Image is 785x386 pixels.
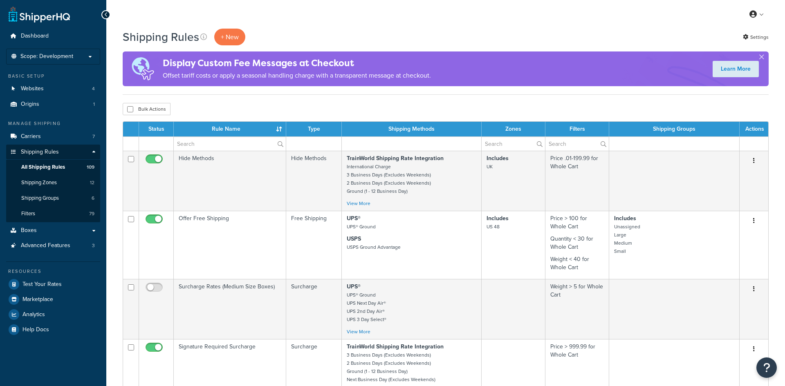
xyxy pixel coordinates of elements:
[163,70,431,81] p: Offset tariff costs or apply a seasonal handling charge with a transparent message at checkout.
[92,85,95,92] span: 4
[123,29,199,45] h1: Shipping Rules
[609,122,740,136] th: Shipping Groups
[347,328,370,335] a: View More
[6,206,100,221] li: Filters
[6,29,100,44] a: Dashboard
[92,195,94,202] span: 6
[6,129,100,144] li: Carriers
[21,227,37,234] span: Boxes
[174,279,286,339] td: Surcharge Rates (Medium Size Boxes)
[6,277,100,292] a: Test Your Rates
[22,296,53,303] span: Marketplace
[347,282,361,291] strong: UPS®
[214,29,245,45] p: + New
[713,61,759,77] a: Learn More
[6,97,100,112] a: Origins 1
[347,223,376,230] small: UPS® Ground
[6,238,100,253] li: Advanced Features
[545,137,609,151] input: Search
[174,122,286,136] th: Rule Name : activate to sort column ascending
[21,149,59,156] span: Shipping Rules
[347,234,361,243] strong: USPS
[20,53,73,60] span: Scope: Development
[89,210,94,217] span: 79
[347,351,435,383] small: 3 Business Days (Excludes Weekends) 2 Business Days (Excludes Weekends) Ground (1 - 12 Business D...
[6,223,100,238] a: Boxes
[6,120,100,127] div: Manage Shipping
[347,214,361,223] strong: UPS®
[21,101,39,108] span: Origins
[286,279,342,339] td: Surcharge
[6,322,100,337] a: Help Docs
[743,31,769,43] a: Settings
[92,242,95,249] span: 3
[22,326,49,333] span: Help Docs
[6,175,100,190] a: Shipping Zones 12
[87,164,94,171] span: 109
[6,97,100,112] li: Origins
[163,56,431,70] h4: Display Custom Fee Messages at Checkout
[6,145,100,222] li: Shipping Rules
[21,164,65,171] span: All Shipping Rules
[21,242,70,249] span: Advanced Features
[174,211,286,279] td: Offer Free Shipping
[6,191,100,206] a: Shipping Groups 6
[347,200,370,207] a: View More
[482,137,545,151] input: Search
[740,122,768,136] th: Actions
[123,103,170,115] button: Bulk Actions
[347,342,444,351] strong: TrainWorld Shipping Rate Integration
[6,81,100,96] a: Websites 4
[347,154,444,163] strong: TrainWorld Shipping Rate Integration
[21,179,57,186] span: Shipping Zones
[347,243,401,251] small: USPS Ground Advantage
[21,133,41,140] span: Carriers
[6,175,100,190] li: Shipping Zones
[6,238,100,253] a: Advanced Features 3
[286,211,342,279] td: Free Shipping
[286,151,342,211] td: Hide Methods
[342,122,481,136] th: Shipping Methods
[174,151,286,211] td: Hide Methods
[22,281,62,288] span: Test Your Rates
[6,268,100,275] div: Resources
[21,210,35,217] span: Filters
[174,137,286,151] input: Search
[6,160,100,175] li: All Shipping Rules
[487,223,500,230] small: US 48
[22,311,45,318] span: Analytics
[347,291,386,323] small: UPS® Ground UPS Next Day Air® UPS 2nd Day Air® UPS 3 Day Select®
[123,51,163,86] img: duties-banner-06bc72dcb5fe05cb3f9472aba00be2ae8eb53ab6f0d8bb03d382ba314ac3c341.png
[21,195,59,202] span: Shipping Groups
[93,101,95,108] span: 1
[545,279,609,339] td: Weight > 5 for Whole Cart
[550,255,604,272] p: Weight < 40 for Whole Cart
[614,223,640,255] small: Unassigned Large Medium Small
[6,145,100,160] a: Shipping Rules
[6,206,100,221] a: Filters 79
[487,154,509,163] strong: Includes
[139,122,174,136] th: Status
[286,122,342,136] th: Type
[9,6,70,22] a: ShipperHQ Home
[6,81,100,96] li: Websites
[756,357,777,378] button: Open Resource Center
[6,191,100,206] li: Shipping Groups
[545,122,609,136] th: Filters
[487,214,509,223] strong: Includes
[550,235,604,251] p: Quantity < 30 for Whole Cart
[545,151,609,211] td: Price .01-199.99 for Whole Cart
[6,307,100,322] a: Analytics
[21,33,49,40] span: Dashboard
[21,85,44,92] span: Websites
[347,163,431,195] small: International Charge 3 Business Days (Excludes Weekends) 2 Business Days (Excludes Weekends) Grou...
[6,129,100,144] a: Carriers 7
[6,160,100,175] a: All Shipping Rules 109
[6,292,100,307] a: Marketplace
[614,214,636,223] strong: Includes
